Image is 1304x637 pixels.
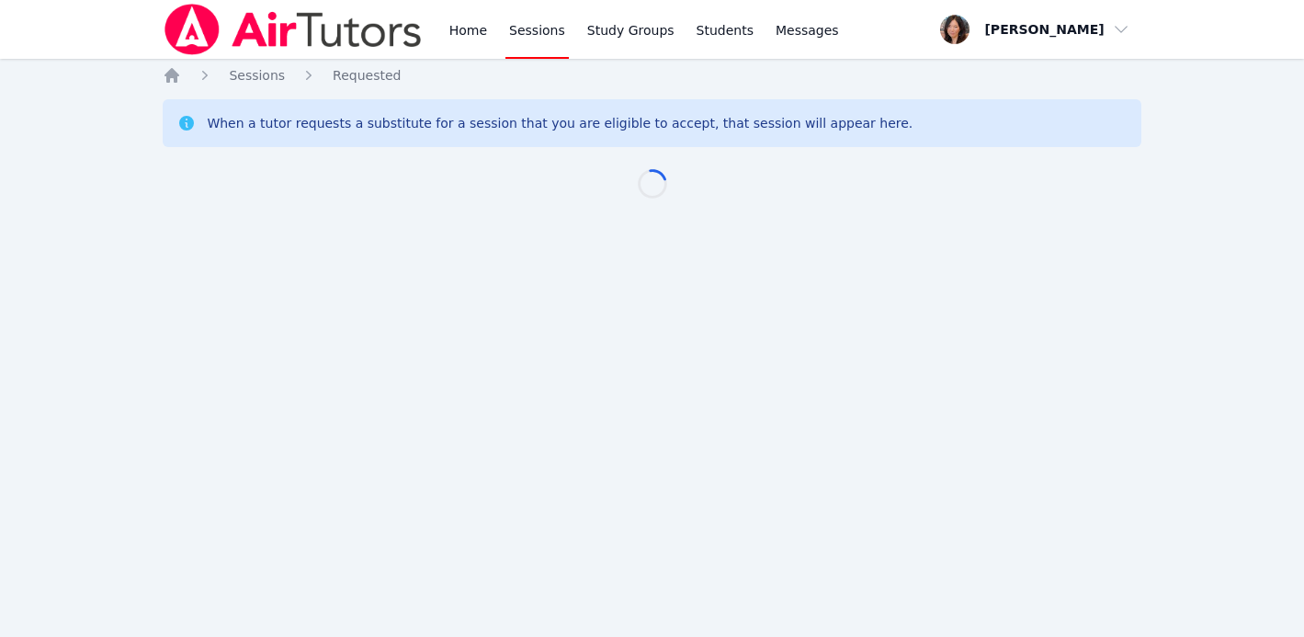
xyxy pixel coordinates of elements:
[207,114,913,132] div: When a tutor requests a substitute for a session that you are eligible to accept, that session wi...
[333,66,401,85] a: Requested
[163,4,423,55] img: Air Tutors
[229,68,285,83] span: Sessions
[229,66,285,85] a: Sessions
[163,66,1140,85] nav: Breadcrumb
[776,21,839,40] span: Messages
[333,68,401,83] span: Requested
